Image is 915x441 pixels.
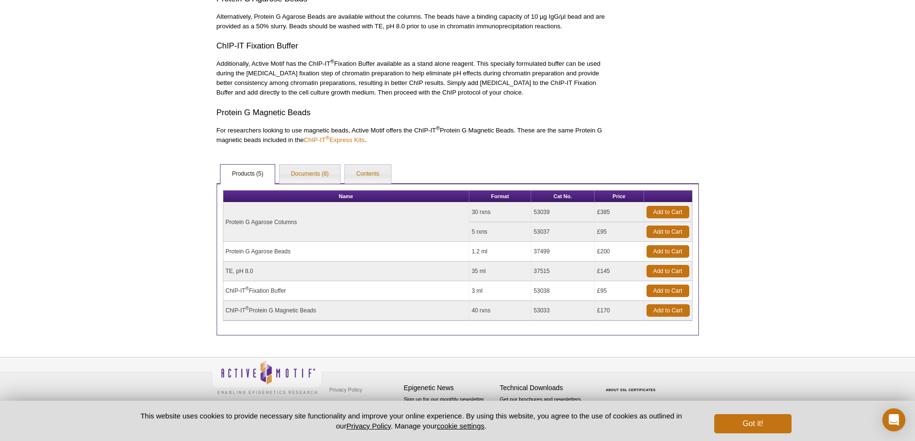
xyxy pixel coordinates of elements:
td: 1.2 ml [469,242,531,262]
td: £145 [595,262,644,281]
a: Documents (8) [280,165,341,184]
h4: Technical Downloads [500,384,591,392]
sup: ® [436,125,440,131]
td: Protein G Agarose Beads [223,242,469,262]
p: Alternatively, Protein G Agarose Beads are available without the columns. The beads have a bindin... [217,12,608,31]
td: £95 [595,281,644,301]
th: Cat No. [531,191,595,203]
a: ABOUT SSL CERTIFICATES [606,388,656,392]
div: Open Intercom Messenger [882,408,905,431]
td: 37515 [531,262,595,281]
p: This website uses cookies to provide necessary site functionality and improve your online experie... [124,411,699,431]
p: Sign up for our monthly newsletter highlighting recent publications in the field of epigenetics. [404,395,495,428]
p: Get our brochures and newsletters, or request them by mail. [500,395,591,420]
td: £385 [595,203,644,222]
h3: ChIP-IT Fixation Buffer [217,40,608,52]
a: Add to Cart [647,304,690,317]
a: Privacy Policy [346,422,390,430]
td: 40 rxns [469,301,531,321]
td: 53033 [531,301,595,321]
td: 35 ml [469,262,531,281]
td: Protein G Agarose Columns [223,203,469,242]
th: Format [469,191,531,203]
a: Add to Cart [647,265,689,277]
th: Name [223,191,469,203]
a: ChIP-IT®Express Kits [304,136,365,143]
h3: Protein G Magnetic Beads [217,107,608,119]
table: Click to Verify - This site chose Symantec SSL for secure e-commerce and confidential communicati... [596,374,668,395]
sup: ® [330,59,334,64]
td: 53038 [531,281,595,301]
sup: ® [245,306,249,311]
sup: ® [245,286,249,291]
th: Price [595,191,644,203]
td: 30 rxns [469,203,531,222]
a: Add to Cart [647,226,689,238]
sup: ® [326,135,329,141]
a: Add to Cart [647,206,689,218]
a: Privacy Policy [327,382,365,397]
td: £200 [595,242,644,262]
a: Products (5) [220,165,275,184]
td: 3 ml [469,281,531,301]
p: Additionally, Active Motif has the ChIP-IT Fixation Buffer available as a stand alone reagent. Th... [217,59,608,97]
td: £95 [595,222,644,242]
p: For researchers looking to use magnetic beads, Active Motif offers the ChIP-IT Protein G Magnetic... [217,126,608,145]
td: 37499 [531,242,595,262]
td: ChIP-IT Protein G Magnetic Beads [223,301,469,321]
td: 53039 [531,203,595,222]
a: Contents [345,165,391,184]
button: cookie settings [437,422,484,430]
img: Active Motif, [212,358,322,396]
td: TE, pH 8.0 [223,262,469,281]
td: ChIP-IT Fixation Buffer [223,281,469,301]
a: Terms & Conditions [327,397,378,411]
td: £170 [595,301,644,321]
td: 53037 [531,222,595,242]
h4: Epigenetic News [404,384,495,392]
td: 5 rxns [469,222,531,242]
a: Add to Cart [647,285,689,297]
button: Got it! [714,414,791,433]
a: Add to Cart [647,245,689,258]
